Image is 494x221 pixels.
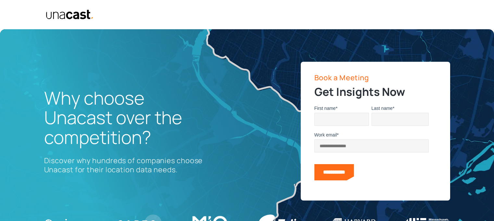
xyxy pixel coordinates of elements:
[314,84,433,99] h2: Get Insights Now
[43,9,94,20] a: home
[314,73,433,82] p: Book a Meeting
[46,9,94,20] img: Unacast text logo
[44,156,207,174] p: Discover why hundreds of companies choose Unacast for their location data needs.
[314,106,336,111] span: First name
[372,106,393,111] span: Last name
[44,88,207,147] h1: Why choose Unacast over the competition?
[314,132,337,137] span: Work email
